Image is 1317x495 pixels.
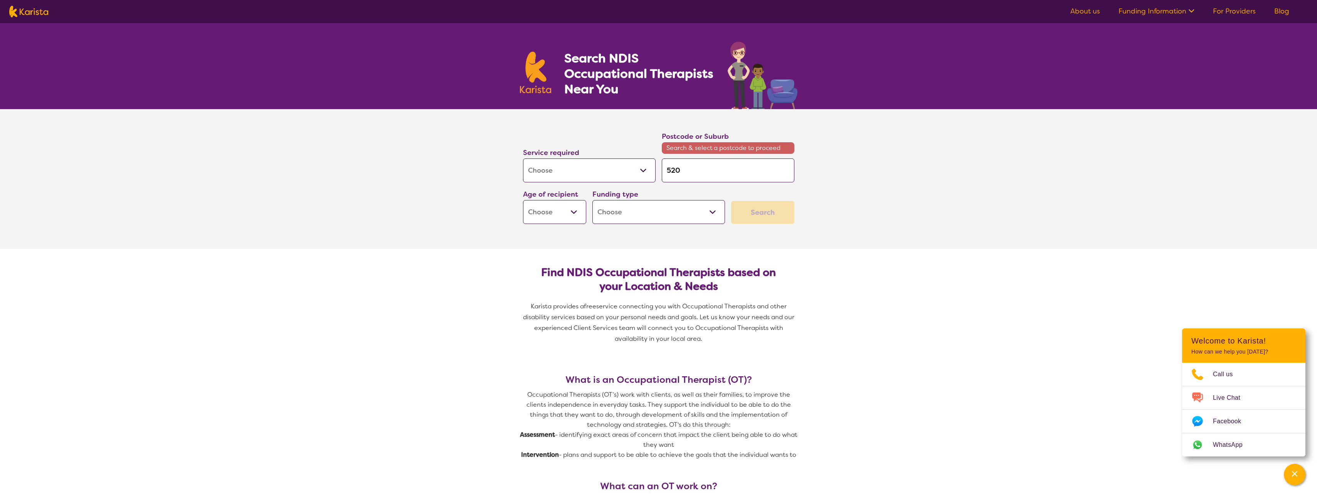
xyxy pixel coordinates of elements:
span: Facebook [1213,416,1250,427]
span: Search & select a postcode to proceed [662,142,794,154]
img: occupational-therapy [728,42,797,109]
ul: Choose channel [1182,363,1305,456]
p: How can we help you [DATE]? [1191,349,1296,355]
a: For Providers [1213,7,1256,16]
h2: Find NDIS Occupational Therapists based on your Location & Needs [529,266,788,293]
button: Channel Menu [1284,464,1305,485]
a: About us [1070,7,1100,16]
span: WhatsApp [1213,439,1252,451]
img: Karista logo [520,52,552,93]
a: Blog [1274,7,1289,16]
span: Karista provides a [531,302,584,310]
h1: Search NDIS Occupational Therapists Near You [564,51,714,97]
p: - plans and support to be able to achieve the goals that the individual wants to [520,450,797,460]
span: Live Chat [1213,392,1250,404]
strong: Intervention [521,451,559,459]
strong: Assessment [520,431,555,439]
label: Funding type [592,190,638,199]
h3: What is an Occupational Therapist (OT)? [520,374,797,385]
label: Postcode or Suburb [662,132,729,141]
label: Service required [523,148,579,157]
label: Age of recipient [523,190,578,199]
img: Karista logo [9,6,48,17]
p: - identifying exact areas of concern that impact the client being able to do what they want [520,430,797,450]
span: free [584,302,596,310]
a: Funding Information [1119,7,1194,16]
span: Call us [1213,369,1242,380]
div: Channel Menu [1182,328,1305,456]
a: Web link opens in a new tab. [1182,433,1305,456]
h2: Welcome to Karista! [1191,336,1296,345]
span: service connecting you with Occupational Therapists and other disability services based on your p... [523,302,796,343]
h3: What can an OT work on? [520,481,797,492]
p: Occupational Therapists (OT’s) work with clients, as well as their families, to improve the clien... [520,390,797,430]
input: Type [662,158,794,182]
